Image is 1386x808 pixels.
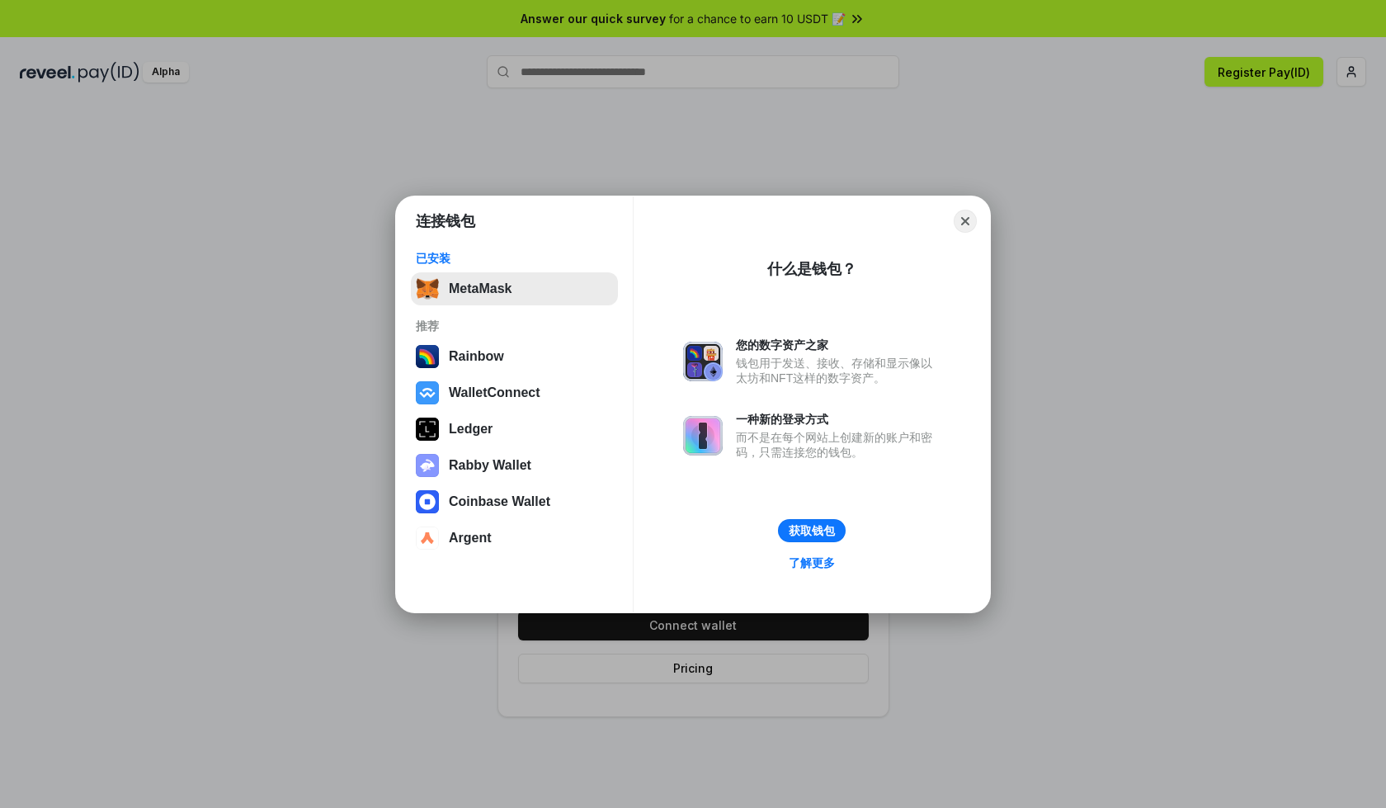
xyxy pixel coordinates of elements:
[411,485,618,518] button: Coinbase Wallet
[449,422,493,437] div: Ledger
[416,277,439,300] img: svg+xml,%3Csvg%20fill%3D%22none%22%20height%3D%2233%22%20viewBox%3D%220%200%2035%2033%22%20width%...
[736,430,940,460] div: 而不是在每个网站上创建新的账户和密码，只需连接您的钱包。
[416,381,439,404] img: svg+xml,%3Csvg%20width%3D%2228%22%20height%3D%2228%22%20viewBox%3D%220%200%2028%2028%22%20fill%3D...
[411,340,618,373] button: Rainbow
[767,259,856,279] div: 什么是钱包？
[683,416,723,456] img: svg+xml,%3Csvg%20xmlns%3D%22http%3A%2F%2Fwww.w3.org%2F2000%2Fsvg%22%20fill%3D%22none%22%20viewBox...
[789,555,835,570] div: 了解更多
[416,251,613,266] div: 已安装
[416,490,439,513] img: svg+xml,%3Csvg%20width%3D%2228%22%20height%3D%2228%22%20viewBox%3D%220%200%2028%2028%22%20fill%3D...
[449,531,492,546] div: Argent
[779,552,845,574] a: 了解更多
[449,385,540,400] div: WalletConnect
[416,527,439,550] img: svg+xml,%3Csvg%20width%3D%2228%22%20height%3D%2228%22%20viewBox%3D%220%200%2028%2028%22%20fill%3D...
[411,522,618,555] button: Argent
[736,412,940,427] div: 一种新的登录方式
[449,494,550,509] div: Coinbase Wallet
[416,211,475,231] h1: 连接钱包
[789,523,835,538] div: 获取钱包
[683,342,723,381] img: svg+xml,%3Csvg%20xmlns%3D%22http%3A%2F%2Fwww.w3.org%2F2000%2Fsvg%22%20fill%3D%22none%22%20viewBox...
[416,454,439,477] img: svg+xml,%3Csvg%20xmlns%3D%22http%3A%2F%2Fwww.w3.org%2F2000%2Fsvg%22%20fill%3D%22none%22%20viewBox...
[416,319,613,333] div: 推荐
[449,349,504,364] div: Rainbow
[411,376,618,409] button: WalletConnect
[411,413,618,446] button: Ledger
[736,338,940,352] div: 您的数字资产之家
[416,345,439,368] img: svg+xml,%3Csvg%20width%3D%22120%22%20height%3D%22120%22%20viewBox%3D%220%200%20120%20120%22%20fil...
[449,281,511,296] div: MetaMask
[736,356,940,385] div: 钱包用于发送、接收、存储和显示像以太坊和NFT这样的数字资产。
[954,210,977,233] button: Close
[778,519,846,542] button: 获取钱包
[416,418,439,441] img: svg+xml,%3Csvg%20xmlns%3D%22http%3A%2F%2Fwww.w3.org%2F2000%2Fsvg%22%20width%3D%2228%22%20height%3...
[411,272,618,305] button: MetaMask
[411,449,618,482] button: Rabby Wallet
[449,458,531,473] div: Rabby Wallet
